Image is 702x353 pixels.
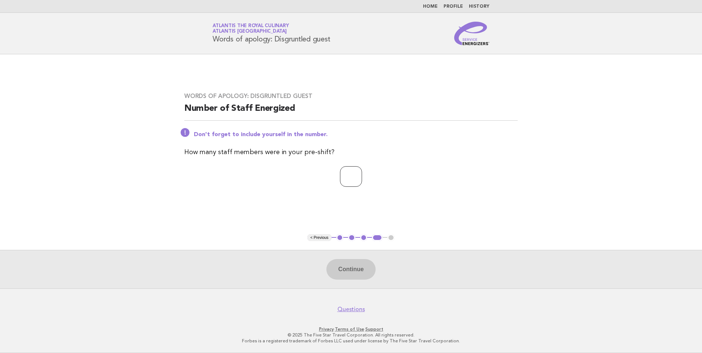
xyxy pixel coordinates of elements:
[423,4,438,9] a: Home
[319,327,334,332] a: Privacy
[336,234,344,241] button: 1
[348,234,355,241] button: 2
[469,4,489,9] a: History
[335,327,364,332] a: Terms of Use
[194,131,518,138] p: Don't forget to include yourself in the number.
[307,234,331,241] button: < Previous
[444,4,463,9] a: Profile
[365,327,383,332] a: Support
[126,326,576,332] p: · ·
[184,103,518,121] h2: Number of Staff Energized
[126,332,576,338] p: © 2025 The Five Star Travel Corporation. All rights reserved.
[184,92,518,100] h3: Words of apology: Disgruntled guest
[360,234,368,241] button: 3
[213,29,287,34] span: Atlantis [GEOGRAPHIC_DATA]
[213,23,289,34] a: Atlantis the Royal CulinaryAtlantis [GEOGRAPHIC_DATA]
[372,234,383,241] button: 4
[454,22,489,45] img: Service Energizers
[126,338,576,344] p: Forbes is a registered trademark of Forbes LLC used under license by The Five Star Travel Corpora...
[213,24,330,43] h1: Words of apology: Disgruntled guest
[337,306,365,313] a: Questions
[184,147,518,157] p: How many staff members were in your pre-shift?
